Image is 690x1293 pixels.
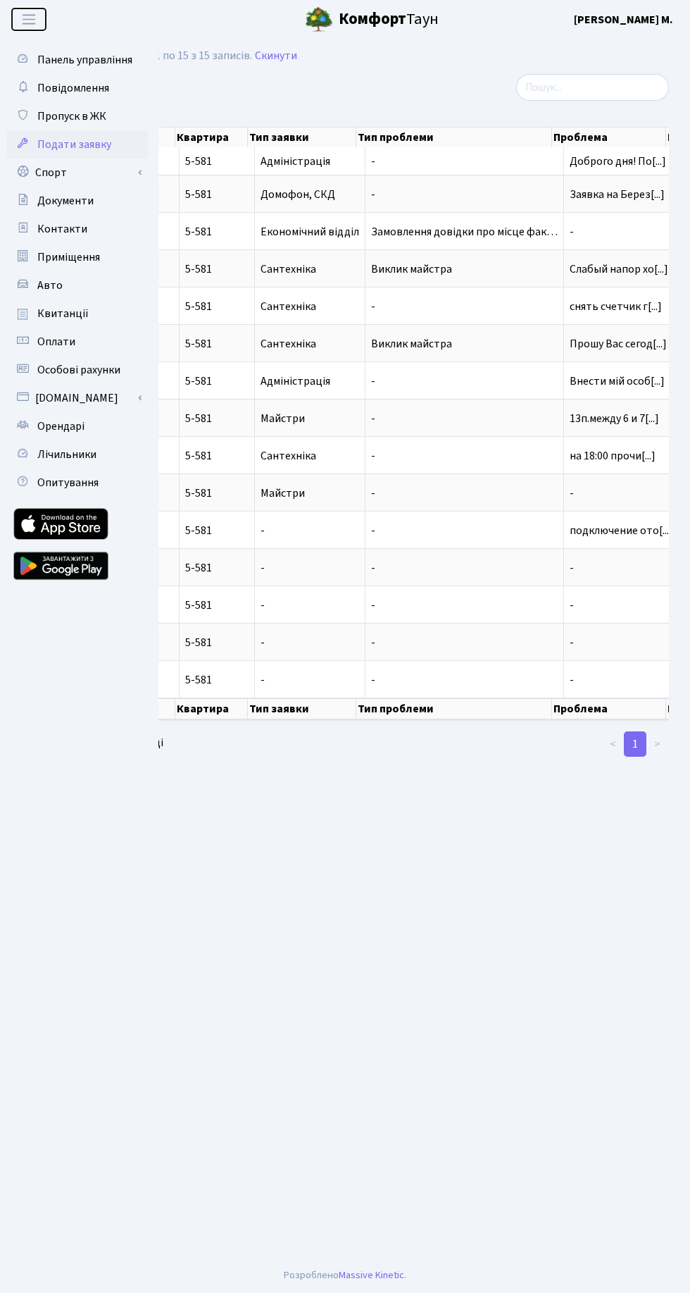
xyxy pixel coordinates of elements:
[37,278,63,293] span: Авто
[7,412,148,440] a: Орендарі
[185,338,249,349] span: 5-581
[261,376,359,387] span: Адміністрація
[7,299,148,328] a: Квитанції
[570,523,673,538] span: подключение ото[...]
[261,301,359,312] span: Сантехніка
[37,221,87,237] span: Контакти
[185,301,249,312] span: 5-581
[7,130,148,159] a: Подати заявку
[261,525,359,536] span: -
[7,271,148,299] a: Авто
[371,226,558,237] span: Замовлення довідки про місце фак…
[371,413,558,424] span: -
[185,674,249,686] span: 5-581
[175,698,248,719] th: Квартира
[371,674,558,686] span: -
[261,189,359,200] span: Домофон, СКД
[570,600,673,611] span: -
[37,447,96,462] span: Лічильники
[371,376,558,387] span: -
[570,488,673,499] span: -
[371,301,558,312] span: -
[11,8,46,31] button: Переключити навігацію
[37,362,120,378] span: Особові рахунки
[185,600,249,611] span: 5-581
[570,411,659,426] span: 13п.между 6 и 7[...]
[185,189,249,200] span: 5-581
[570,226,673,237] span: -
[7,384,148,412] a: [DOMAIN_NAME]
[570,154,666,169] span: Доброго дня! По[...]
[185,450,249,462] span: 5-581
[371,637,558,648] span: -
[7,440,148,469] a: Лічильники
[37,52,132,68] span: Панель управління
[570,261,668,277] span: Слабый напор хо[...]
[261,637,359,648] span: -
[37,475,99,490] span: Опитування
[552,128,666,147] th: Проблема
[516,74,669,101] input: Пошук...
[185,264,249,275] span: 5-581
[371,600,558,611] span: -
[371,338,558,349] span: Виклик майстра
[37,306,89,321] span: Квитанції
[248,128,356,147] th: Тип заявки
[371,562,558,574] span: -
[7,356,148,384] a: Особові рахунки
[570,373,665,389] span: Внести мій особ[...]
[261,226,359,237] span: Економічний відділ
[356,128,552,147] th: Тип проблеми
[261,600,359,611] span: -
[7,102,148,130] a: Пропуск в ЖК
[185,156,249,167] span: 5-581
[371,488,558,499] span: -
[261,264,359,275] span: Сантехніка
[284,1268,406,1283] div: Розроблено .
[570,187,665,202] span: Заявка на Берез[...]
[570,562,673,574] span: -
[339,8,439,32] span: Таун
[78,49,252,63] div: Відображено з 1 по 15 з 15 записів.
[185,525,249,536] span: 5-581
[7,328,148,356] a: Оплати
[261,674,359,686] span: -
[339,8,406,30] b: Комфорт
[305,6,333,34] img: logo.png
[624,731,646,757] a: 1
[185,226,249,237] span: 5-581
[371,450,558,462] span: -
[570,674,673,686] span: -
[255,49,297,63] a: Скинути
[574,12,673,27] b: [PERSON_NAME] М.
[261,338,359,349] span: Сантехніка
[7,215,148,243] a: Контакти
[570,336,667,352] span: Прошу Вас сегод[...]
[37,137,111,152] span: Подати заявку
[37,249,100,265] span: Приміщення
[37,80,109,96] span: Повідомлення
[37,109,106,124] span: Пропуск в ЖК
[371,264,558,275] span: Виклик майстра
[185,376,249,387] span: 5-581
[185,637,249,648] span: 5-581
[371,525,558,536] span: -
[7,46,148,74] a: Панель управління
[7,74,148,102] a: Повідомлення
[261,413,359,424] span: Майстри
[7,243,148,271] a: Приміщення
[261,488,359,499] span: Майстри
[37,334,75,349] span: Оплати
[7,159,148,187] a: Спорт
[552,698,666,719] th: Проблема
[371,156,558,167] span: -
[339,1268,404,1282] a: Massive Kinetic
[185,562,249,574] span: 5-581
[248,698,356,719] th: Тип заявки
[261,562,359,574] span: -
[570,448,655,464] span: на 18:00 прочи[...]
[371,189,558,200] span: -
[37,419,84,434] span: Орендарі
[261,156,359,167] span: Адміністрація
[175,128,248,147] th: Квартира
